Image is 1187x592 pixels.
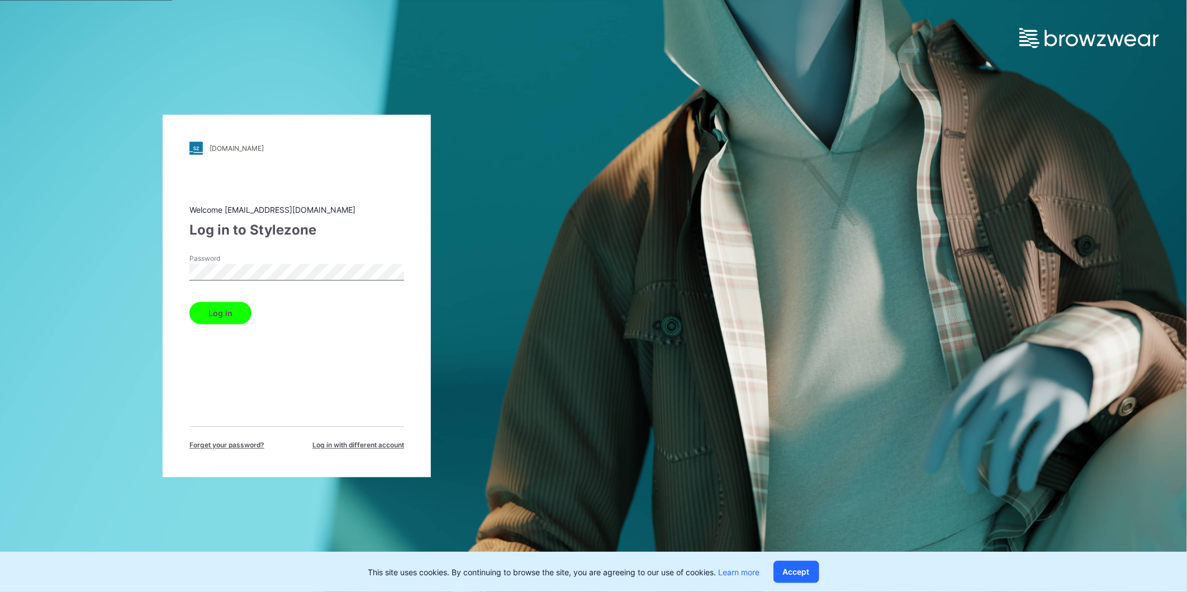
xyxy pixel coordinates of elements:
div: Log in to Stylezone [189,221,404,241]
span: Forget your password? [189,441,264,451]
button: Log in [189,302,251,324]
img: stylezone-logo.562084cfcfab977791bfbf7441f1a819.svg [189,142,203,155]
button: Accept [773,561,819,583]
div: Welcome [EMAIL_ADDRESS][DOMAIN_NAME] [189,204,404,216]
div: [DOMAIN_NAME] [210,144,264,152]
a: Learn more [719,567,760,577]
a: [DOMAIN_NAME] [189,142,404,155]
img: browzwear-logo.e42bd6dac1945053ebaf764b6aa21510.svg [1019,28,1159,48]
span: Log in with different account [312,441,404,451]
p: This site uses cookies. By continuing to browse the site, you are agreeing to our use of cookies. [368,566,760,578]
label: Password [189,254,268,264]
